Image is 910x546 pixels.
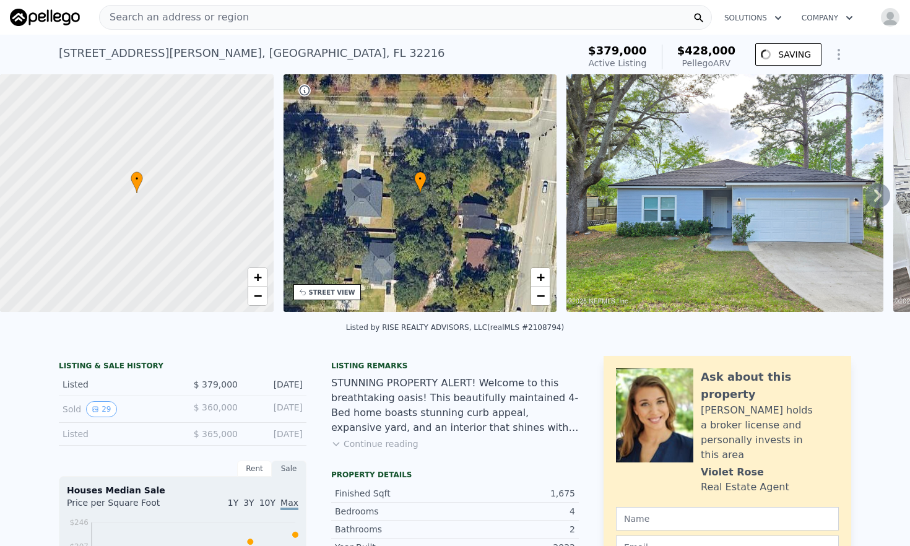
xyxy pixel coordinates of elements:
div: • [414,171,427,193]
div: Sold [63,401,173,417]
div: Bedrooms [335,505,455,518]
button: View historical data [86,401,116,417]
div: Listed [63,378,173,391]
div: Sale [272,461,306,477]
div: 1,675 [455,487,575,500]
a: Zoom out [531,287,550,305]
div: Property details [331,470,579,480]
span: 10Y [259,498,275,508]
div: STREET VIEW [309,288,355,297]
div: • [131,171,143,193]
div: [DATE] [248,401,303,417]
button: Company [792,7,863,29]
div: Houses Median Sale [67,484,298,496]
button: SAVING [755,43,821,66]
div: Finished Sqft [335,487,455,500]
div: 4 [455,505,575,518]
span: Active Listing [588,58,646,68]
a: Zoom out [248,287,267,305]
input: Name [616,507,839,531]
span: + [253,269,261,285]
span: $ 379,000 [194,379,238,389]
button: Show Options [826,42,851,67]
div: STUNNING PROPERTY ALERT! Welcome to this breathtaking oasis! This beautifully maintained 4-Bed ho... [331,376,579,435]
img: Pellego [10,9,80,26]
div: Bathrooms [335,523,455,535]
span: 1Y [228,498,238,508]
div: Listed by RISE REALTY ADVISORS, LLC (realMLS #2108794) [346,323,564,332]
div: [DATE] [248,428,303,440]
button: Solutions [714,7,792,29]
span: 3Y [243,498,254,508]
div: Listed [63,428,173,440]
div: [PERSON_NAME] holds a broker license and personally invests in this area [701,403,839,462]
div: Ask about this property [701,368,839,403]
div: Rent [237,461,272,477]
div: Violet Rose [701,465,764,480]
span: $ 365,000 [194,429,238,439]
span: Max [280,498,298,510]
div: [STREET_ADDRESS][PERSON_NAME] , [GEOGRAPHIC_DATA] , FL 32216 [59,45,445,62]
span: $428,000 [677,44,736,57]
div: Listing remarks [331,361,579,371]
span: Search an address or region [100,10,249,25]
div: Pellego ARV [677,57,736,69]
span: − [253,288,261,303]
tspan: $246 [69,518,89,527]
div: [DATE] [248,378,303,391]
a: Zoom in [531,268,550,287]
img: Sale: 158158522 Parcel: 33143243 [566,74,883,312]
span: − [537,288,545,303]
div: 2 [455,523,575,535]
span: $379,000 [588,44,647,57]
span: • [131,173,143,184]
button: Continue reading [331,438,418,450]
div: Real Estate Agent [701,480,789,495]
a: Zoom in [248,268,267,287]
img: avatar [880,7,900,27]
span: + [537,269,545,285]
span: $ 360,000 [194,402,238,412]
div: LISTING & SALE HISTORY [59,361,306,373]
div: Price per Square Foot [67,496,183,516]
span: • [414,173,427,184]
